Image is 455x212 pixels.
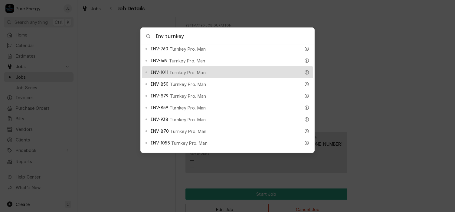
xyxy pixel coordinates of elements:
span: Turnkey Pro. Man [170,128,207,134]
div: Global Command Menu [140,27,315,153]
span: Turnkey Pro. Man [170,116,206,123]
span: Turnkey Pro. Man [170,93,206,99]
span: Turnkey Pro. Man [169,58,205,64]
span: INV-1011 [151,69,168,75]
span: INV-1055 [151,140,170,146]
span: INV-879 [151,93,169,99]
span: INV-669 [151,57,168,64]
span: INV-870 [151,128,169,134]
span: INV-859 [151,104,168,111]
span: Turnkey Pro. Man [170,81,206,87]
span: Turnkey Pro. Man [169,69,206,76]
input: Search anything [155,28,314,45]
span: Turnkey Pro. Man [170,105,206,111]
span: Turnkey Pro. Man [171,140,208,146]
span: INV-850 [151,81,169,87]
span: INV-938 [151,116,168,122]
span: Turnkey Pro. Man [169,152,206,158]
span: INV-760 [151,46,168,52]
span: INV-995 [151,151,168,158]
span: Turnkey Pro. Man [170,46,206,52]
